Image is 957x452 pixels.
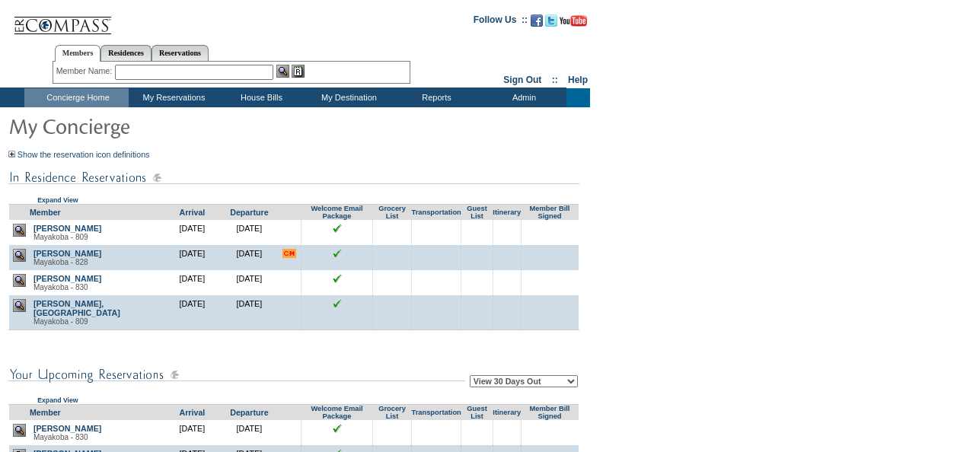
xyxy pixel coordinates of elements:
[436,249,437,250] img: blank.gif
[276,65,289,78] img: View
[13,424,26,437] img: view
[467,205,486,220] a: Guest List
[568,75,588,85] a: Help
[411,208,461,216] a: Transportation
[13,249,26,262] img: view
[13,4,112,35] img: Compass Home
[503,75,541,85] a: Sign Out
[33,424,101,433] a: [PERSON_NAME]
[467,405,486,420] a: Guest List
[333,299,342,308] img: chkSmaller.gif
[436,424,437,425] img: blank.gif
[311,205,362,220] a: Welcome Email Package
[221,420,278,445] td: [DATE]
[392,424,393,425] img: blank.gif
[33,299,120,317] a: [PERSON_NAME], [GEOGRAPHIC_DATA]
[545,19,557,28] a: Follow us on Twitter
[100,45,152,61] a: Residences
[333,274,342,283] img: chkSmaller.gif
[216,88,304,107] td: House Bills
[33,283,88,291] span: Mayakoba - 830
[304,88,391,107] td: My Destination
[55,45,101,62] a: Members
[493,409,521,416] a: Itinerary
[56,65,115,78] div: Member Name:
[8,151,15,158] img: Show the reservation icon definitions
[180,208,206,217] a: Arrival
[333,224,342,233] img: chkSmaller.gif
[13,299,26,312] img: view
[392,224,393,224] img: blank.gif
[33,233,88,241] span: Mayakoba - 809
[13,274,26,287] img: view
[560,15,587,27] img: Subscribe to our YouTube Channel
[411,409,461,416] a: Transportation
[13,224,26,237] img: view
[221,245,278,270] td: [DATE]
[33,224,101,233] a: [PERSON_NAME]
[8,365,465,384] img: subTtlConUpcomingReservatio.gif
[545,14,557,27] img: Follow us on Twitter
[37,396,78,404] a: Expand View
[30,408,61,417] a: Member
[221,295,278,330] td: [DATE]
[479,88,566,107] td: Admin
[164,220,221,245] td: [DATE]
[282,249,296,258] input: Concerned Member: Member has expressed frustration regarding a recent club vacation or has expres...
[33,433,88,441] span: Mayakoba - 830
[506,224,507,224] img: blank.gif
[311,405,362,420] a: Welcome Email Package
[506,299,507,300] img: blank.gif
[180,408,206,417] a: Arrival
[333,249,342,258] img: chkSmaller.gif
[24,88,129,107] td: Concierge Home
[30,208,61,217] a: Member
[530,205,570,220] a: Member Bill Signed
[506,424,507,425] img: blank.gif
[33,317,88,326] span: Mayakoba - 809
[33,274,101,283] a: [PERSON_NAME]
[530,405,570,420] a: Member Bill Signed
[378,405,406,420] a: Grocery List
[436,224,437,224] img: blank.gif
[392,249,393,250] img: blank.gif
[164,420,221,445] td: [DATE]
[392,274,393,275] img: blank.gif
[436,299,437,300] img: blank.gif
[221,270,278,295] td: [DATE]
[164,270,221,295] td: [DATE]
[560,19,587,28] a: Subscribe to our YouTube Channel
[37,196,78,204] a: Expand View
[474,13,528,31] td: Follow Us ::
[531,19,543,28] a: Become our fan on Facebook
[378,205,406,220] a: Grocery List
[292,65,305,78] img: Reservations
[552,75,558,85] span: ::
[436,449,437,450] img: blank.gif
[230,408,268,417] a: Departure
[493,208,521,216] a: Itinerary
[506,449,507,450] img: blank.gif
[506,249,507,250] img: blank.gif
[392,299,393,300] img: blank.gif
[152,45,209,61] a: Reservations
[391,88,479,107] td: Reports
[506,274,507,275] img: blank.gif
[33,249,101,258] a: [PERSON_NAME]
[164,245,221,270] td: [DATE]
[18,150,150,159] a: Show the reservation icon definitions
[164,295,221,330] td: [DATE]
[531,14,543,27] img: Become our fan on Facebook
[230,208,268,217] a: Departure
